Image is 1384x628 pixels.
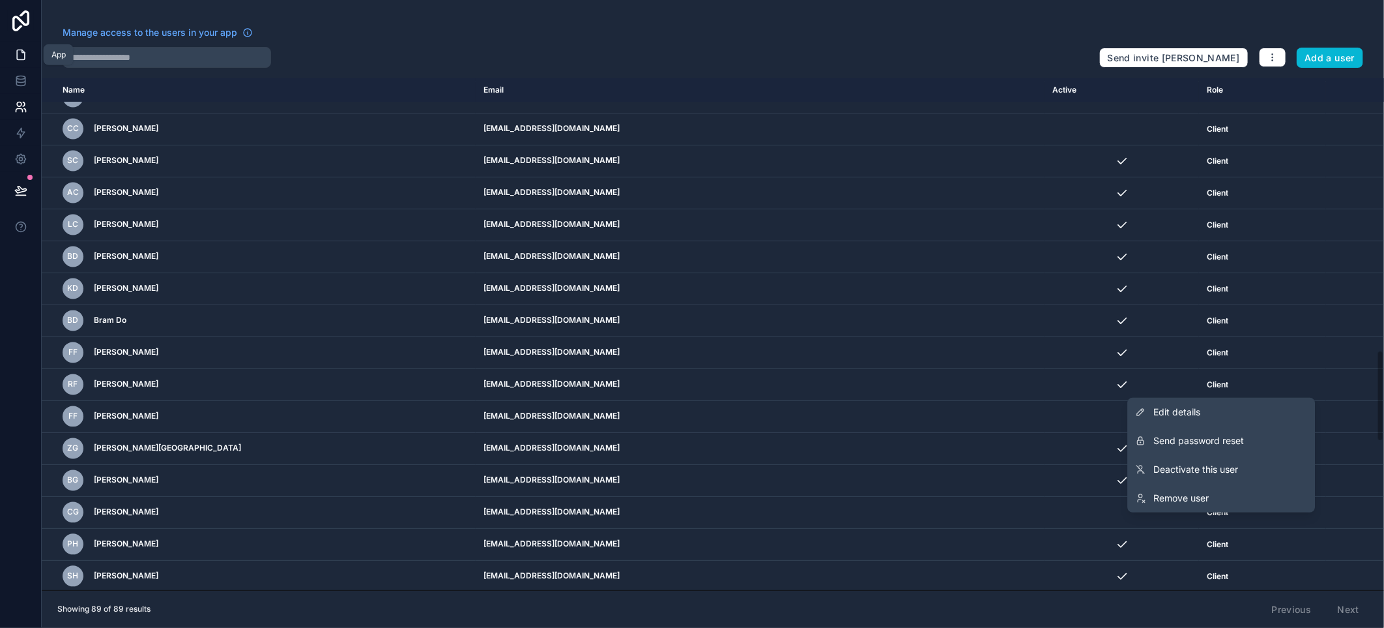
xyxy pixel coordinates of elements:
[68,348,78,358] span: FF
[94,411,158,422] span: [PERSON_NAME]
[68,284,79,294] span: KD
[476,465,1045,497] td: [EMAIL_ADDRESS][DOMAIN_NAME]
[42,78,476,102] th: Name
[476,209,1045,241] td: [EMAIL_ADDRESS][DOMAIN_NAME]
[68,156,79,166] span: SC
[476,561,1045,593] td: [EMAIL_ADDRESS][DOMAIN_NAME]
[1127,455,1315,484] a: Deactivate this user
[476,241,1045,273] td: [EMAIL_ADDRESS][DOMAIN_NAME]
[68,539,79,550] span: PH
[94,475,158,486] span: [PERSON_NAME]
[1207,348,1228,358] span: Client
[1207,156,1228,166] span: Client
[42,78,1384,590] div: scrollable content
[1153,463,1238,476] span: Deactivate this user
[476,78,1045,102] th: Email
[476,273,1045,305] td: [EMAIL_ADDRESS][DOMAIN_NAME]
[1207,252,1228,262] span: Client
[94,380,158,390] span: [PERSON_NAME]
[1127,398,1315,426] a: Edit details
[94,348,158,358] span: [PERSON_NAME]
[94,316,126,326] span: Bram Do
[94,252,158,262] span: [PERSON_NAME]
[63,26,253,39] a: Manage access to the users in your app
[476,177,1045,209] td: [EMAIL_ADDRESS][DOMAIN_NAME]
[68,571,79,582] span: SH
[94,220,158,230] span: [PERSON_NAME]
[68,475,79,486] span: BG
[1127,484,1315,513] a: Remove user
[63,26,237,39] span: Manage access to the users in your app
[1207,284,1228,294] span: Client
[51,50,66,60] div: App
[94,124,158,134] span: [PERSON_NAME]
[57,604,151,614] span: Showing 89 of 89 results
[476,433,1045,465] td: [EMAIL_ADDRESS][DOMAIN_NAME]
[1297,48,1364,68] button: Add a user
[1207,188,1228,198] span: Client
[1207,571,1228,582] span: Client
[476,145,1045,177] td: [EMAIL_ADDRESS][DOMAIN_NAME]
[476,497,1045,529] td: [EMAIL_ADDRESS][DOMAIN_NAME]
[68,252,79,262] span: BD
[1099,48,1248,68] button: Send invite [PERSON_NAME]
[476,401,1045,433] td: [EMAIL_ADDRESS][DOMAIN_NAME]
[476,369,1045,401] td: [EMAIL_ADDRESS][DOMAIN_NAME]
[1207,316,1228,326] span: Client
[1199,78,1325,102] th: Role
[67,124,79,134] span: CC
[68,316,79,326] span: BD
[1207,220,1228,230] span: Client
[476,337,1045,369] td: [EMAIL_ADDRESS][DOMAIN_NAME]
[94,539,158,550] span: [PERSON_NAME]
[1207,124,1228,134] span: Client
[476,529,1045,561] td: [EMAIL_ADDRESS][DOMAIN_NAME]
[94,284,158,294] span: [PERSON_NAME]
[1153,434,1244,447] span: Send password reset
[67,188,79,198] span: AC
[1207,539,1228,550] span: Client
[1127,426,1315,455] button: Send password reset
[94,188,158,198] span: [PERSON_NAME]
[68,380,78,390] span: RF
[476,113,1045,145] td: [EMAIL_ADDRESS][DOMAIN_NAME]
[1153,492,1209,505] span: Remove user
[1153,406,1200,419] span: Edit details
[1045,78,1199,102] th: Active
[1207,507,1228,518] span: Client
[68,443,79,454] span: ZG
[68,220,78,230] span: LC
[94,443,241,454] span: [PERSON_NAME][GEOGRAPHIC_DATA]
[94,507,158,518] span: [PERSON_NAME]
[1207,380,1228,390] span: Client
[476,305,1045,337] td: [EMAIL_ADDRESS][DOMAIN_NAME]
[67,507,79,518] span: CG
[94,571,158,582] span: [PERSON_NAME]
[94,156,158,166] span: [PERSON_NAME]
[68,411,78,422] span: FF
